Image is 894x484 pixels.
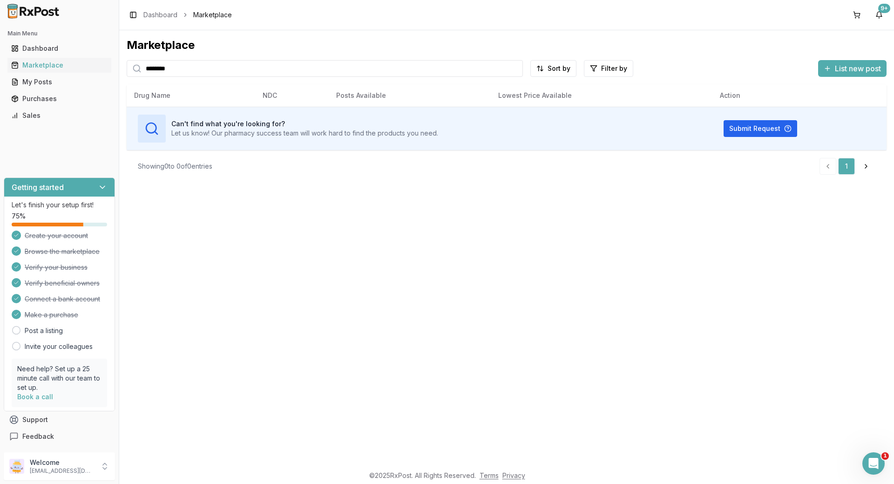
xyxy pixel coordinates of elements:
button: Feedback [4,428,115,445]
button: Sort by [530,60,576,77]
button: Filter by [584,60,633,77]
button: Sales [4,108,115,123]
div: 9+ [878,4,890,13]
img: RxPost Logo [4,4,63,19]
span: 75 % [12,211,26,221]
a: Book a call [17,393,53,401]
a: Privacy [502,471,525,479]
span: Verify beneficial owners [25,279,100,288]
th: Drug Name [127,84,255,107]
span: Create your account [25,231,88,240]
a: Go to next page [857,158,875,175]
p: Welcome [30,458,95,467]
button: List new post [818,60,887,77]
span: Filter by [601,64,627,73]
p: Need help? Set up a 25 minute call with our team to set up. [17,364,102,392]
a: Invite your colleagues [25,342,93,351]
div: Dashboard [11,44,108,53]
h3: Getting started [12,182,64,193]
p: Let us know! Our pharmacy success team will work hard to find the products you need. [171,129,438,138]
button: Submit Request [724,120,797,137]
div: Sales [11,111,108,120]
button: Purchases [4,91,115,106]
nav: pagination [819,158,875,175]
nav: breadcrumb [143,10,232,20]
span: Make a purchase [25,310,78,320]
button: My Posts [4,75,115,89]
p: [EMAIL_ADDRESS][DOMAIN_NAME] [30,467,95,475]
span: 1 [881,452,889,460]
th: NDC [255,84,329,107]
div: Showing 0 to 0 of 0 entries [138,162,212,171]
p: Let's finish your setup first! [12,200,107,210]
span: Marketplace [193,10,232,20]
span: Feedback [22,432,54,441]
a: 1 [838,158,855,175]
img: User avatar [9,459,24,474]
span: List new post [835,63,881,74]
a: Marketplace [7,57,111,74]
span: Verify your business [25,263,88,272]
a: My Posts [7,74,111,90]
a: List new post [818,65,887,74]
button: Dashboard [4,41,115,56]
span: Browse the marketplace [25,247,100,256]
iframe: Intercom live chat [862,452,885,475]
span: Connect a bank account [25,294,100,304]
div: Marketplace [11,61,108,70]
a: Sales [7,107,111,124]
a: Dashboard [143,10,177,20]
button: Marketplace [4,58,115,73]
a: Purchases [7,90,111,107]
button: 9+ [872,7,887,22]
th: Posts Available [329,84,491,107]
h2: Main Menu [7,30,111,37]
div: Marketplace [127,38,887,53]
div: Purchases [11,94,108,103]
th: Action [712,84,887,107]
a: Dashboard [7,40,111,57]
a: Terms [480,471,499,479]
button: Support [4,411,115,428]
div: My Posts [11,77,108,87]
th: Lowest Price Available [491,84,712,107]
h3: Can't find what you're looking for? [171,119,438,129]
span: Sort by [548,64,570,73]
a: Post a listing [25,326,63,335]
